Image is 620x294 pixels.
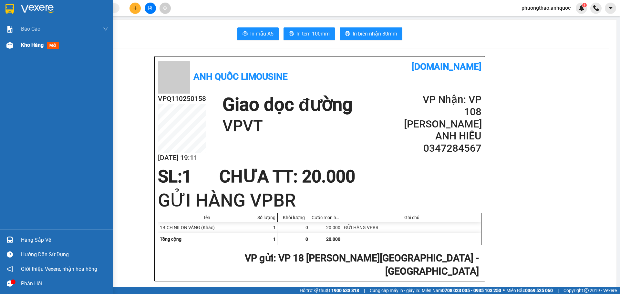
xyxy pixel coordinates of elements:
b: [DOMAIN_NAME] [412,61,481,72]
div: 20.000 [310,222,342,233]
h1: VPVT [222,116,352,137]
span: Giới thiệu Vexere, nhận hoa hồng [21,265,97,273]
button: plus [129,3,141,14]
span: | [558,287,559,294]
h2: 0347284567 [404,142,481,155]
img: warehouse-icon [6,237,13,243]
div: 1BỊCH NILON VÀNG (Khác) [158,222,255,233]
div: Hướng dẫn sử dụng [21,250,108,259]
span: Miền Nam [422,287,501,294]
span: In mẫu A5 [250,30,274,38]
span: Báo cáo [21,25,40,33]
span: Cung cấp máy in - giấy in: [370,287,420,294]
div: Cước món hàng [312,215,340,220]
div: 0 [278,222,310,233]
div: Khối lượng [279,215,308,220]
div: Hàng sắp về [21,235,108,245]
img: icon-new-feature [579,5,584,11]
span: plus [133,6,138,10]
sup: 1 [582,3,587,7]
div: 0347284567 [76,29,128,38]
span: | [364,287,365,294]
span: question-circle [7,251,13,258]
div: 1 [255,222,278,233]
span: printer [243,31,248,37]
span: VP gửi [245,252,274,264]
span: file-add [148,6,152,10]
div: ANH HIẾU [76,21,128,29]
img: warehouse-icon [6,42,13,49]
span: Tổng cộng [160,237,181,242]
span: ⚪️ [503,289,505,292]
b: Anh Quốc Limousine [193,71,288,82]
div: VP 108 [PERSON_NAME] [76,5,128,21]
strong: 1900 633 818 [331,288,359,293]
strong: 0369 525 060 [525,288,553,293]
span: aim [163,6,167,10]
span: 20.000 [326,237,340,242]
img: logo-vxr [5,4,14,14]
span: caret-down [608,5,614,11]
span: 1 [182,167,192,187]
h1: GỬI HÀNG VPBR [158,188,481,213]
div: Số lượng [257,215,276,220]
div: Ghi chú [344,215,480,220]
span: SL: [158,167,182,187]
span: copyright [584,288,589,293]
img: phone-icon [593,5,599,11]
div: Phản hồi [21,279,108,289]
span: down [103,26,108,32]
span: Hỗ trợ kỹ thuật: [300,287,359,294]
button: printerIn mẫu A5 [237,27,279,40]
h2: VPQ110250158 [158,94,206,104]
span: VPVT [85,38,109,49]
button: printerIn biên nhận 80mm [340,27,402,40]
button: aim [160,3,171,14]
span: 1 [273,237,276,242]
span: In biên nhận 80mm [353,30,397,38]
span: DĐ: [76,41,85,48]
h2: [DATE] 19:11 [158,153,206,163]
button: printerIn tem 100mm [284,27,335,40]
div: CHƯA TT : 20.000 [215,167,359,186]
h2: ANH HIẾU [404,130,481,142]
h1: Giao dọc đường [222,94,352,116]
span: message [7,280,13,287]
span: Miền Bắc [506,287,553,294]
strong: 0708 023 035 - 0935 103 250 [442,288,501,293]
span: 0 [305,237,308,242]
span: Nhận: [76,6,91,13]
div: GỬI HÀNG VPBR [342,222,481,233]
span: printer [289,31,294,37]
span: Kho hàng [21,42,44,48]
button: file-add [145,3,156,14]
span: mới [47,42,59,49]
span: printer [345,31,350,37]
h2: : VP 18 [PERSON_NAME][GEOGRAPHIC_DATA] - [GEOGRAPHIC_DATA] [158,252,479,278]
div: VP 18 [PERSON_NAME][GEOGRAPHIC_DATA] - [GEOGRAPHIC_DATA] [5,5,71,44]
h2: VP Nhận: VP 108 [PERSON_NAME] [404,94,481,130]
div: Tên [160,215,253,220]
span: notification [7,266,13,272]
span: phuongthao.anhquoc [516,4,576,12]
span: 1 [583,3,585,7]
img: solution-icon [6,26,13,33]
button: caret-down [605,3,616,14]
span: Gửi: [5,6,15,13]
span: In tem 100mm [296,30,330,38]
